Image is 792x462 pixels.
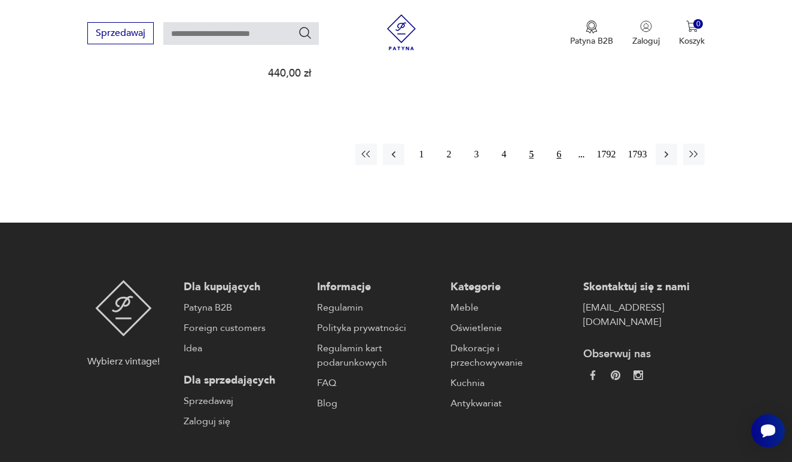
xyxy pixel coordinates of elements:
p: 440,00 zł [268,68,397,78]
p: Dla sprzedających [184,373,305,388]
a: Dekoracje i przechowywanie [450,341,572,370]
a: Patyna B2B [184,300,305,315]
a: Ikona medaluPatyna B2B [570,20,613,47]
img: c2fd9cf7f39615d9d6839a72ae8e59e5.webp [633,370,643,380]
p: Dla kupujących [184,280,305,294]
a: Antykwariat [450,396,572,411]
button: 1792 [593,144,619,165]
a: Regulamin [317,300,438,315]
button: 6 [548,144,569,165]
p: Obserwuj nas [583,347,705,361]
p: Koszyk [679,35,705,47]
a: [EMAIL_ADDRESS][DOMAIN_NAME] [583,300,705,329]
a: Sprzedawaj [87,30,154,38]
button: Patyna B2B [570,20,613,47]
img: Ikona koszyka [686,20,698,32]
a: Kuchnia [450,376,572,390]
p: Wybierz vintage! [87,354,160,369]
a: Polityka prywatności [317,321,438,335]
button: 4 [493,144,514,165]
p: Patyna B2B [570,35,613,47]
button: 1 [410,144,432,165]
p: Skontaktuj się z nami [583,280,705,294]
a: Zaloguj się [184,414,305,428]
a: Idea [184,341,305,355]
iframe: Smartsupp widget button [751,414,785,448]
img: Patyna - sklep z meblami i dekoracjami vintage [95,280,152,336]
button: Sprzedawaj [87,22,154,44]
a: Regulamin kart podarunkowych [317,341,438,370]
button: 5 [520,144,542,165]
button: 2 [438,144,459,165]
a: Oświetlenie [450,321,572,335]
img: da9060093f698e4c3cedc1453eec5031.webp [588,370,598,380]
a: Meble [450,300,572,315]
a: Sprzedawaj [184,394,305,408]
a: FAQ [317,376,438,390]
img: Ikona medalu [586,20,598,34]
img: 37d27d81a828e637adc9f9cb2e3d3a8a.webp [611,370,620,380]
a: Blog [317,396,438,411]
img: Ikonka użytkownika [640,20,652,32]
a: Foreign customers [184,321,305,335]
button: 3 [465,144,487,165]
p: Informacje [317,280,438,294]
button: 0Koszyk [679,20,705,47]
button: Zaloguj [632,20,660,47]
p: Zaloguj [632,35,660,47]
div: 0 [693,19,703,29]
p: Kategorie [450,280,572,294]
img: Patyna - sklep z meblami i dekoracjami vintage [383,14,419,50]
button: 1793 [625,144,650,165]
button: Szukaj [298,26,312,40]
